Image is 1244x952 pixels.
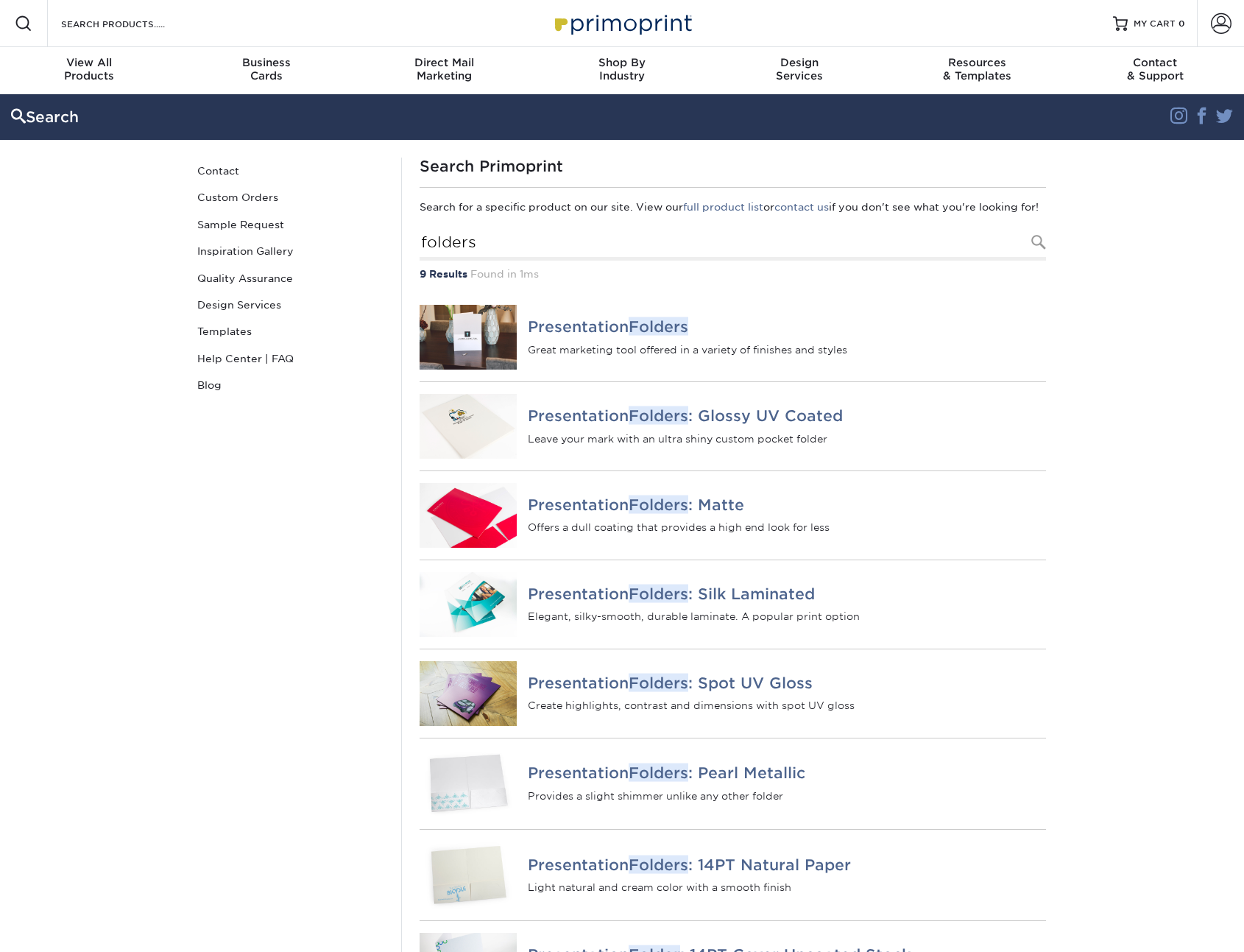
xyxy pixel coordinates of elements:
input: SEARCH PRODUCTS..... [60,15,203,32]
div: Industry [533,56,710,82]
h4: Presentation : 14PT Natural Paper [528,856,1046,873]
a: Contact [191,158,390,184]
div: Marketing [356,56,533,82]
a: Sample Request [191,211,390,238]
a: Help Center | FAQ [191,345,390,372]
a: Presentation Folders: Glossy UV Coated PresentationFolders: Glossy UV Coated Leave your mark with... [420,382,1046,470]
span: Shop By [533,56,710,69]
span: Business [177,56,355,69]
a: Presentation Folders: Silk Laminated PresentationFolders: Silk Laminated Elegant, silky-smooth, d... [420,560,1046,649]
h4: Presentation : Silk Laminated [528,585,1046,602]
a: Blog [191,372,390,398]
img: Presentation Folders: Silk Laminated [420,572,517,637]
strong: 9 Results [420,268,467,280]
img: Presentation Folders: Spot UV Gloss [420,661,517,726]
div: & Support [1067,56,1244,82]
div: & Templates [888,56,1066,82]
a: Custom Orders [191,184,390,211]
span: Contact [1067,56,1244,69]
img: Presentation Folders [420,305,517,370]
div: Cards [177,56,355,82]
p: Light natural and cream color with a smooth finish [528,880,1046,895]
a: Shop ByIndustry [533,47,710,94]
a: BusinessCards [177,47,355,94]
img: Primoprint [548,7,696,39]
a: contact us [774,201,829,213]
p: Leave your mark with an ultra shiny custom pocket folder [528,431,1046,445]
span: 0 [1178,18,1185,29]
a: Inspiration Gallery [191,238,390,264]
em: Folders [629,855,688,873]
a: Templates [191,318,390,345]
a: Design Services [191,292,390,318]
em: Folders [629,406,688,425]
img: Presentation Folders: 14PT Natural Paper [420,842,517,909]
p: Create highlights, contrast and dimensions with spot UV gloss [528,698,1046,713]
em: Folders [629,317,688,336]
span: Found in 1ms [470,268,539,280]
em: Folders [629,584,688,602]
p: Great marketing tool offered in a variety of finishes and styles [528,342,1046,356]
p: Provides a slight shimmer unlike any other folder [528,788,1046,803]
em: Folders [629,496,688,514]
a: Quality Assurance [191,265,390,292]
h4: Presentation : Pearl Metallic [528,764,1046,782]
h4: Presentation : Matte [528,496,1046,514]
img: Presentation Folders: Glossy UV Coated [420,394,517,459]
h4: Presentation : Glossy UV Coated [528,407,1046,425]
p: Search for a specific product on our site. View our or if you don't see what you're looking for! [420,200,1046,214]
a: Presentation Folders: Pearl Metallic PresentationFolders: Pearl Metallic Provides a slight shimme... [420,738,1046,829]
p: Offers a dull coating that provides a high end look for less [528,520,1046,535]
p: Elegant, silky-smooth, durable laminate. A popular print option [528,609,1046,624]
h1: Search Primoprint [420,158,1046,175]
span: Direct Mail [356,56,533,69]
span: Resources [888,56,1066,69]
h4: Presentation : Spot UV Gloss [528,674,1046,691]
a: DesignServices [711,47,888,94]
img: Presentation Folders: Matte [420,483,517,548]
input: Search Products... [420,227,1046,261]
span: MY CART [1134,18,1176,30]
h4: Presentation [528,318,1046,336]
img: Presentation Folders: Pearl Metallic [420,750,517,817]
a: full product list [683,201,763,213]
a: Contact& Support [1067,47,1244,94]
a: Direct MailMarketing [356,47,533,94]
a: Resources& Templates [888,47,1066,94]
a: Presentation Folders: Matte PresentationFolders: Matte Offers a dull coating that provides a high... [420,471,1046,560]
div: Services [711,56,888,82]
span: Design [711,56,888,69]
a: Presentation Folders: Spot UV Gloss PresentationFolders: Spot UV Gloss Create highlights, contras... [420,649,1046,738]
a: Presentation Folders: 14PT Natural Paper PresentationFolders: 14PT Natural Paper Light natural an... [420,830,1046,920]
a: Presentation Folders PresentationFolders Great marketing tool offered in a variety of finishes an... [420,293,1046,381]
em: Folders [629,673,688,691]
em: Folders [629,764,688,782]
